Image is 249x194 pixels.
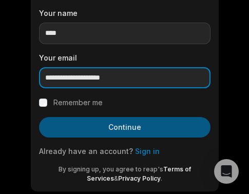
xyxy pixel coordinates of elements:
a: Sign in [135,147,160,156]
span: . [161,174,162,182]
span: & [114,174,118,182]
label: Your name [39,8,210,18]
a: Privacy Policy [118,174,161,182]
button: Continue [39,117,210,138]
label: Remember me [53,96,103,109]
label: Your email [39,52,210,63]
span: Already have an account? [39,147,133,156]
a: Terms of Services [87,165,191,182]
div: Open Intercom Messenger [214,159,239,184]
span: By signing up, you agree to reap's [59,165,163,173]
